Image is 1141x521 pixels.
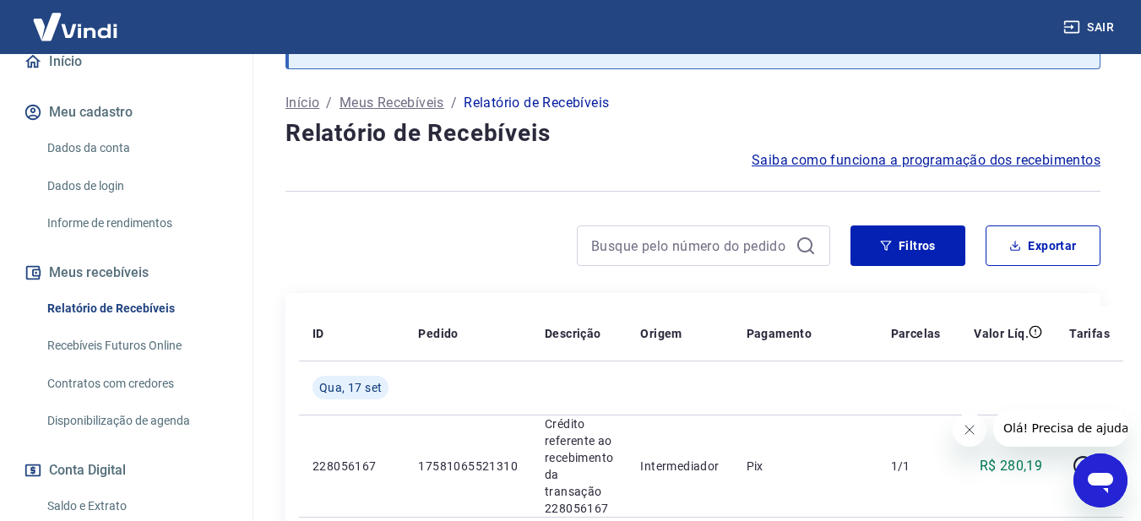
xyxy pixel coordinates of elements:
[891,325,941,342] p: Parcelas
[41,404,232,438] a: Disponibilização de agenda
[312,458,391,475] p: 228056167
[41,169,232,204] a: Dados de login
[993,410,1127,447] iframe: Mensagem da empresa
[974,325,1029,342] p: Valor Líq.
[340,93,444,113] a: Meus Recebíveis
[20,94,232,131] button: Meu cadastro
[41,366,232,401] a: Contratos com credores
[545,415,613,517] p: Crédito referente ao recebimento da transação 228056167
[326,93,332,113] p: /
[20,254,232,291] button: Meus recebíveis
[1073,453,1127,507] iframe: Botão para abrir a janela de mensagens
[850,225,965,266] button: Filtros
[41,328,232,363] a: Recebíveis Futuros Online
[953,413,986,447] iframe: Fechar mensagem
[1060,12,1121,43] button: Sair
[10,12,142,25] span: Olá! Precisa de ajuda?
[418,458,518,475] p: 17581065521310
[41,291,232,326] a: Relatório de Recebíveis
[41,206,232,241] a: Informe de rendimentos
[451,93,457,113] p: /
[545,325,601,342] p: Descrição
[319,379,382,396] span: Qua, 17 set
[41,131,232,166] a: Dados da conta
[591,233,789,258] input: Busque pelo número do pedido
[747,325,812,342] p: Pagamento
[285,117,1100,150] h4: Relatório de Recebíveis
[464,93,609,113] p: Relatório de Recebíveis
[20,1,130,52] img: Vindi
[986,225,1100,266] button: Exportar
[891,458,941,475] p: 1/1
[312,325,324,342] p: ID
[640,458,719,475] p: Intermediador
[418,325,458,342] p: Pedido
[20,43,232,80] a: Início
[1069,325,1110,342] p: Tarifas
[285,93,319,113] a: Início
[747,458,864,475] p: Pix
[20,452,232,489] button: Conta Digital
[640,325,682,342] p: Origem
[752,150,1100,171] a: Saiba como funciona a programação dos recebimentos
[980,456,1043,476] p: R$ 280,19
